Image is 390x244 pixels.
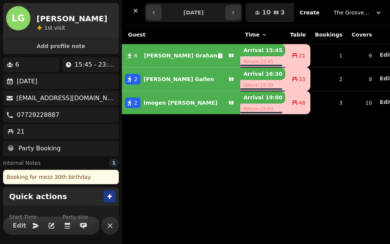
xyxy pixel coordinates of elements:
td: 3 [310,91,347,114]
span: The Grosvenor [334,9,372,16]
button: Create [294,3,326,22]
span: st [48,25,54,31]
span: Add profile note [12,43,110,49]
button: 2Imogen [PERSON_NAME] [122,94,240,112]
div: Booking for mezz 30th birthday. [3,170,119,184]
label: Party size [62,213,113,221]
button: 2[PERSON_NAME] Gallen [122,70,240,88]
p: 21 [17,127,24,136]
th: Bookings [310,26,347,44]
span: Create [300,10,320,15]
p: 07729228887 [17,110,59,120]
button: Add profile note [6,41,116,51]
span: 2 [134,99,137,107]
span: 2 [134,75,137,83]
p: Return 22:00 [240,104,285,114]
th: Covers [347,26,377,44]
p: Imogen [PERSON_NAME] [144,99,217,107]
p: Party Booking [19,144,61,153]
p: Arrival 15:45 [240,44,285,56]
p: 6 [15,60,19,69]
p: Return 23:45 [240,56,285,67]
button: 6[PERSON_NAME] Grahan [122,46,240,65]
p: Arrival 16:30 [240,68,285,80]
td: 6 [347,44,377,68]
p: [PERSON_NAME] Grahan [144,52,217,59]
p: 15:45 - 23:45 [75,60,116,69]
p: Arrival 19:00 [240,91,285,104]
span: 21 [299,52,305,59]
h2: [PERSON_NAME] [37,13,107,24]
th: Guest [122,26,240,44]
span: Edit [15,223,24,229]
span: 48 [299,99,305,107]
button: The Grosvenor [329,6,387,19]
span: 3 [281,10,285,16]
p: [PERSON_NAME] Gallen [144,75,214,83]
td: 10 [347,91,377,114]
button: Edit [12,218,27,233]
span: Time [245,31,259,38]
span: 1 [44,25,48,31]
td: 2 [310,67,347,91]
button: 103 [246,3,294,22]
th: Table [285,26,310,44]
span: 33 [299,75,305,83]
td: 8 [347,67,377,91]
p: visit [44,24,65,32]
label: Start Time [9,213,59,221]
span: 6 [134,52,137,59]
span: Internal Notes [3,159,41,167]
p: Return 19:30 [240,80,285,91]
p: [EMAIL_ADDRESS][DOMAIN_NAME] [16,94,116,103]
div: 1 [109,159,119,167]
span: LG [12,14,25,23]
span: 10 [262,10,270,16]
p: 😁 [8,144,14,153]
h2: Quick actions [9,191,67,202]
td: 1 [310,44,347,68]
button: Time [245,31,267,38]
p: [DATE] [17,77,37,86]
